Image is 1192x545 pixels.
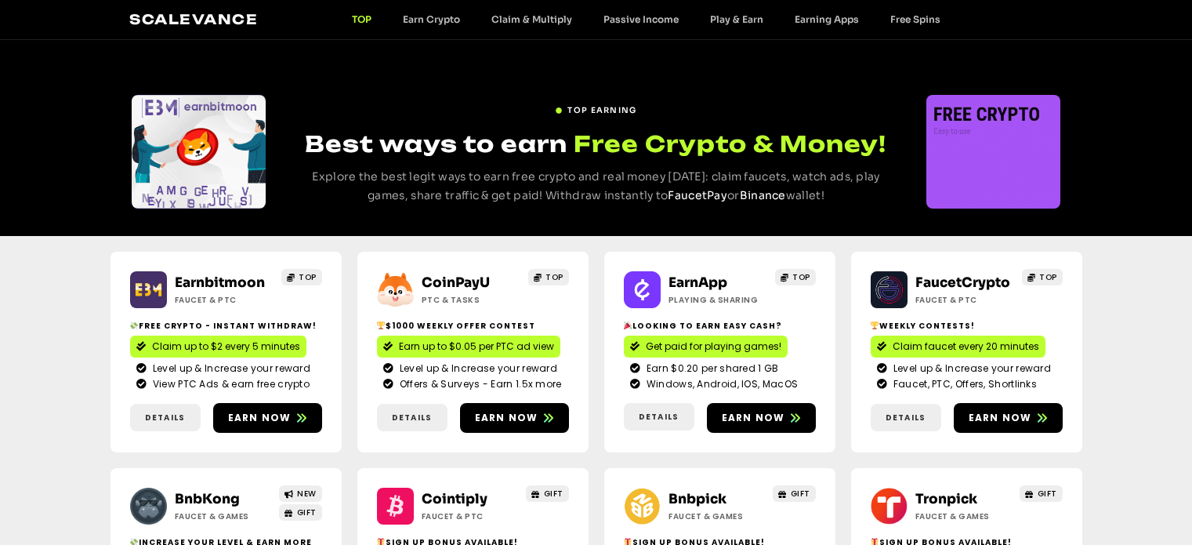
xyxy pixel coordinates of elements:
[624,322,632,329] img: 🎉
[886,412,926,423] span: Details
[954,403,1063,433] a: Earn now
[1022,269,1063,285] a: TOP
[279,485,322,502] a: NEW
[646,340,781,354] span: Get paid for playing games!
[476,13,588,25] a: Claim & Multiply
[336,13,387,25] a: TOP
[969,411,1032,425] span: Earn now
[396,362,557,376] span: Level up & Increase your reward
[175,491,240,507] a: BnbKong
[526,485,569,502] a: GIFT
[791,488,810,500] span: GIFT
[422,510,520,522] h2: Faucet & PTC
[377,336,560,358] a: Earn up to $0.05 per PTC ad view
[175,274,265,291] a: Earnbitmoon
[149,377,310,391] span: View PTC Ads & earn free crypto
[624,336,788,358] a: Get paid for playing games!
[460,403,569,433] a: Earn now
[377,404,447,431] a: Details
[281,269,322,285] a: TOP
[639,411,679,423] span: Details
[299,271,317,283] span: TOP
[279,504,322,521] a: GIFT
[773,485,816,502] a: GIFT
[377,322,385,329] img: 🏆
[399,340,554,354] span: Earn up to $0.05 per PTC ad view
[775,269,816,285] a: TOP
[624,403,694,431] a: Details
[528,269,569,285] a: TOP
[152,340,300,354] span: Claim up to $2 every 5 minutes
[555,98,636,116] a: TOP EARNING
[377,320,569,332] h2: $1000 Weekly Offer contest
[893,340,1039,354] span: Claim faucet every 20 minutes
[588,13,694,25] a: Passive Income
[228,411,292,425] span: Earn now
[297,507,317,518] span: GIFT
[130,404,201,431] a: Details
[624,320,816,332] h2: Looking to Earn Easy Cash?
[574,129,886,159] span: Free Crypto & Money!
[668,294,766,306] h2: Playing & Sharing
[707,403,816,433] a: Earn now
[175,510,273,522] h2: Faucet & Games
[694,13,779,25] a: Play & Earn
[132,95,266,209] div: Slides
[336,13,956,25] nav: Menu
[792,271,810,283] span: TOP
[422,491,487,507] a: Cointiply
[915,294,1013,306] h2: Faucet & PTC
[130,320,322,332] h2: Free crypto - Instant withdraw!
[740,188,786,202] a: Binance
[926,95,1060,209] div: Slides
[668,188,727,202] a: FaucetPay
[668,274,727,291] a: EarnApp
[149,362,310,376] span: Level up & Increase your reward
[129,11,258,27] a: Scalevance
[875,13,956,25] a: Free Spins
[889,362,1051,376] span: Level up & Increase your reward
[422,274,490,291] a: CoinPayU
[567,104,636,116] span: TOP EARNING
[643,362,779,376] span: Earn $0.20 per shared 1 GB
[871,404,941,431] a: Details
[297,488,317,500] span: NEW
[779,13,875,25] a: Earning Apps
[915,274,1010,291] a: FaucetCrypto
[387,13,476,25] a: Earn Crypto
[422,294,520,306] h2: ptc & Tasks
[130,336,306,358] a: Claim up to $2 every 5 minutes
[889,377,1037,391] span: Faucet, PTC, Offers, Shortlinks
[392,412,432,423] span: Details
[305,130,567,158] span: Best ways to earn
[1038,488,1057,500] span: GIFT
[213,403,322,433] a: Earn now
[722,411,785,425] span: Earn now
[643,377,798,391] span: Windows, Android, IOS, MacOS
[396,377,562,391] span: Offers & Surveys - Earn 1.5x more
[668,491,726,507] a: Bnbpick
[915,510,1013,522] h2: Faucet & Games
[871,322,879,329] img: 🏆
[871,336,1045,358] a: Claim faucet every 20 minutes
[1039,271,1057,283] span: TOP
[1020,485,1063,502] a: GIFT
[175,294,273,306] h2: Faucet & PTC
[295,168,897,205] p: Explore the best legit ways to earn free crypto and real money [DATE]: claim faucets, watch ads, ...
[545,271,563,283] span: TOP
[915,491,977,507] a: Tronpick
[145,412,185,423] span: Details
[668,510,766,522] h2: Faucet & Games
[544,488,563,500] span: GIFT
[871,320,1063,332] h2: Weekly contests!
[475,411,538,425] span: Earn now
[130,322,138,329] img: 💸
